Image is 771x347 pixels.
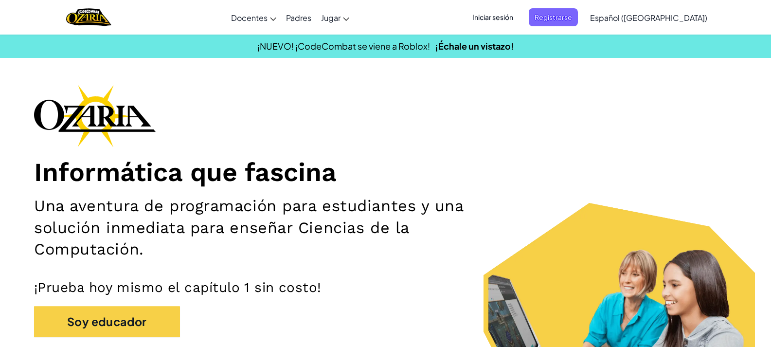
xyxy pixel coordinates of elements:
[281,4,316,31] a: Padres
[34,306,180,338] button: Soy educador
[226,4,281,31] a: Docentes
[66,7,111,27] img: Home
[321,13,341,23] span: Jugar
[316,4,354,31] a: Jugar
[34,157,737,188] h1: Informática que fascina
[231,13,268,23] span: Docentes
[529,8,578,26] button: Registrarse
[34,279,737,296] p: ¡Prueba hoy mismo el capítulo 1 sin costo!
[257,40,430,52] span: ¡NUEVO! ¡CodeCombat se viene a Roblox!
[435,40,514,52] a: ¡Échale un vistazo!
[590,13,707,23] span: Español ([GEOGRAPHIC_DATA])
[34,85,156,147] img: Ozaria branding logo
[34,195,505,259] h2: Una aventura de programación para estudiantes y una solución inmediata para enseñar Ciencias de l...
[466,8,519,26] button: Iniciar sesión
[585,4,712,31] a: Español ([GEOGRAPHIC_DATA])
[66,7,111,27] a: Ozaria by CodeCombat logo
